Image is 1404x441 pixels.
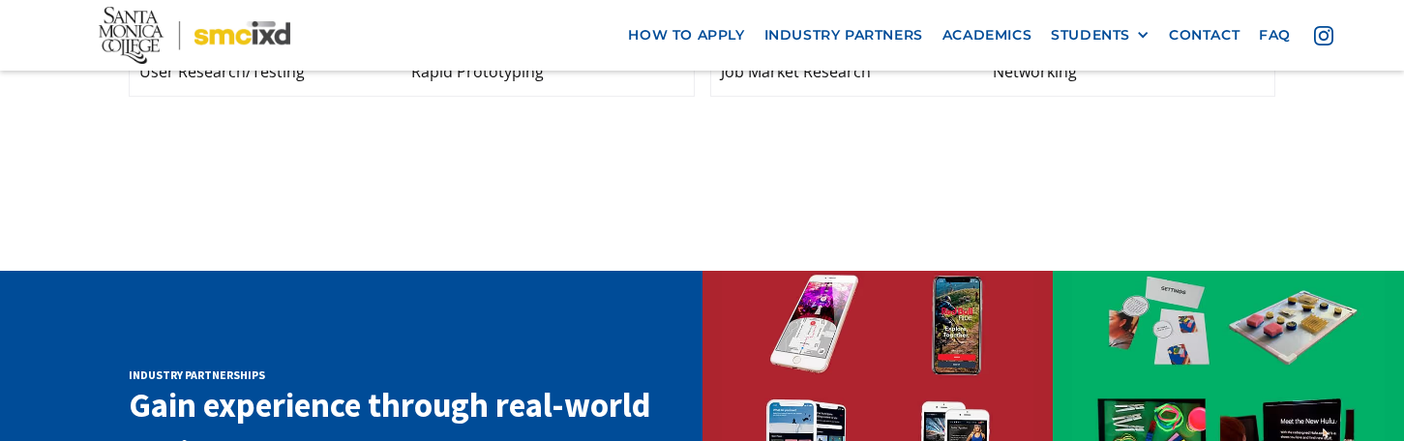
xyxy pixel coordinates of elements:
a: Academics [933,17,1041,53]
div: User Research/Testing [139,59,411,85]
img: Santa Monica College - SMC IxD logo [99,7,290,63]
div: Rapid Prototyping [411,59,683,85]
a: faq [1249,17,1300,53]
a: how to apply [618,17,754,53]
a: industry partners [755,17,933,53]
div: STUDENTS [1051,27,1130,44]
a: contact [1159,17,1249,53]
div: Job Market Research [721,59,993,85]
img: icon - instagram [1314,26,1333,45]
div: STUDENTS [1051,27,1150,44]
div: Networking [993,59,1265,85]
h2: Industry Partnerships [129,367,673,383]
